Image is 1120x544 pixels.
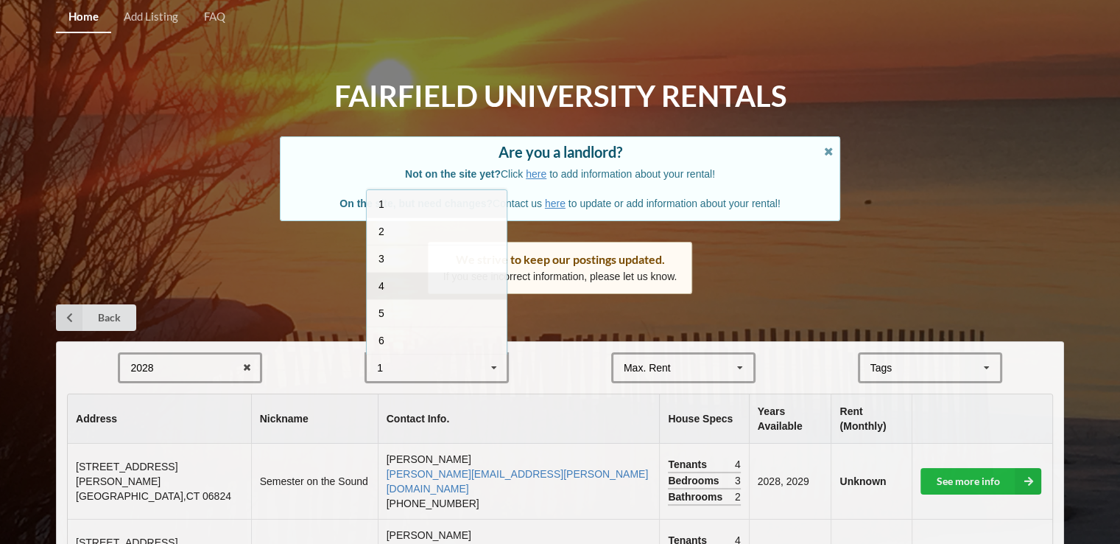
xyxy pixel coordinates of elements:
[920,468,1041,495] a: See more info
[735,489,741,504] span: 2
[749,444,831,519] td: 2028, 2029
[735,457,741,472] span: 4
[378,253,384,265] span: 3
[251,444,378,519] td: Semester on the Sound
[76,461,177,487] span: [STREET_ADDRESS][PERSON_NAME]
[387,468,649,495] a: [PERSON_NAME][EMAIL_ADDRESS][PERSON_NAME][DOMAIN_NAME]
[111,1,191,33] a: Add Listing
[76,490,231,502] span: [GEOGRAPHIC_DATA] , CT 06824
[130,363,153,373] div: 2028
[624,363,671,373] div: Max. Rent
[191,1,238,33] a: FAQ
[749,394,831,444] th: Years Available
[56,1,111,33] a: Home
[668,473,722,488] span: Bedrooms
[831,394,912,444] th: Rent (Monthly)
[443,269,677,284] p: If you see incorrect information, please let us know.
[668,489,726,504] span: Bathrooms
[295,144,825,159] div: Are you a landlord?
[339,198,493,209] b: On the site, but need changes?
[867,360,914,377] div: Tags
[378,280,384,292] span: 4
[378,335,384,346] span: 6
[526,168,546,180] a: here
[405,168,501,180] b: Not on the site yet?
[68,394,251,444] th: Address
[735,473,741,488] span: 3
[443,252,677,267] div: We strive to keep our postings updated.
[377,363,383,373] div: 1
[378,444,660,519] td: [PERSON_NAME] [PHONE_NUMBER]
[405,168,715,180] span: Click to add information about your rental!
[545,198,566,209] a: here
[668,457,711,472] span: Tenants
[839,475,886,487] b: Unknown
[659,394,748,444] th: House Specs
[378,226,384,237] span: 2
[56,304,136,331] a: Back
[378,307,384,319] span: 5
[334,77,786,115] h1: Fairfield University Rentals
[339,198,780,209] span: Contact us to update or add information about your rental!
[378,198,384,210] span: 1
[378,394,660,444] th: Contact Info.
[251,394,378,444] th: Nickname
